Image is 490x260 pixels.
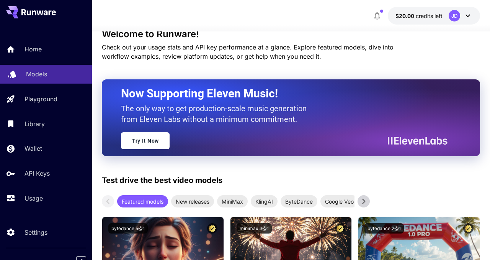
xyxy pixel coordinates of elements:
[237,223,272,234] button: minimax:3@1
[24,144,42,153] p: Wallet
[416,13,443,19] span: credits left
[24,44,42,54] p: Home
[281,197,317,206] span: ByteDance
[395,12,443,20] div: $20.00
[251,197,278,206] span: KlingAI
[24,94,57,104] p: Playground
[335,223,345,234] button: Certified Model – Vetted for best performance and includes a commercial license.
[117,197,168,206] span: Featured models
[217,195,248,207] div: MiniMax
[281,195,317,207] div: ByteDance
[171,197,214,206] span: New releases
[26,69,47,79] p: Models
[463,223,474,234] button: Certified Model – Vetted for best performance and includes a commercial license.
[24,119,45,128] p: Library
[24,194,43,203] p: Usage
[388,7,480,25] button: $20.00JD
[24,169,50,178] p: API Keys
[121,103,312,125] p: The only way to get production-scale music generation from Eleven Labs without a minimum commitment.
[217,197,248,206] span: MiniMax
[117,195,168,207] div: Featured models
[102,43,394,60] span: Check out your usage stats and API key performance at a glance. Explore featured models, dive int...
[320,197,358,206] span: Google Veo
[121,86,442,101] h2: Now Supporting Eleven Music!
[320,195,358,207] div: Google Veo
[108,223,148,234] button: bytedance:5@1
[449,10,460,21] div: JD
[24,228,47,237] p: Settings
[171,195,214,207] div: New releases
[102,29,480,39] h3: Welcome to Runware!
[251,195,278,207] div: KlingAI
[207,223,217,234] button: Certified Model – Vetted for best performance and includes a commercial license.
[364,223,404,234] button: bytedance:2@1
[395,13,416,19] span: $20.00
